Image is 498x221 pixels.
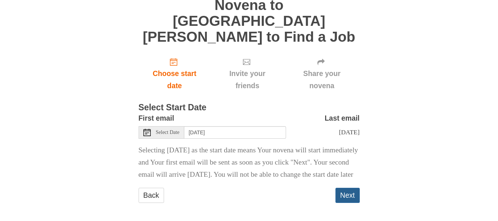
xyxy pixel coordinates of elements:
div: Click "Next" to confirm your start date first. [210,52,284,96]
button: Next [335,188,360,203]
span: Invite your friends [218,68,276,92]
span: Share your novena [292,68,352,92]
label: Last email [325,112,360,124]
label: First email [139,112,174,124]
h3: Select Start Date [139,103,360,113]
a: Back [139,188,164,203]
span: Select Date [156,130,180,135]
span: Choose start date [146,68,203,92]
div: Click "Next" to confirm your start date first. [284,52,360,96]
p: Selecting [DATE] as the start date means Your novena will start immediately and Your first email ... [139,144,360,181]
span: [DATE] [339,128,359,136]
input: Use the arrow keys to pick a date [184,126,286,139]
a: Choose start date [139,52,211,96]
